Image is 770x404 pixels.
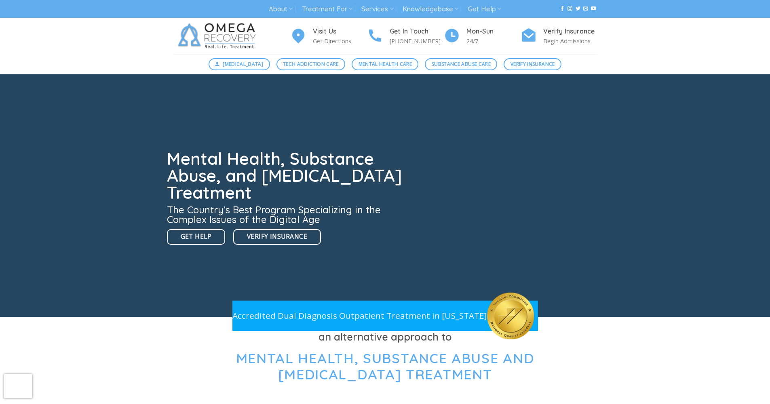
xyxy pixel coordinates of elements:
[576,6,580,12] a: Follow on Twitter
[352,58,418,70] a: Mental Health Care
[543,36,597,46] p: Begin Admissions
[167,229,226,245] a: Get Help
[390,36,444,46] p: [PHONE_NUMBER]
[468,2,501,17] a: Get Help
[209,58,270,70] a: [MEDICAL_DATA]
[511,60,555,68] span: Verify Insurance
[403,2,458,17] a: Knowledgebase
[543,26,597,37] h4: Verify Insurance
[247,231,307,242] span: Verify Insurance
[504,58,561,70] a: Verify Insurance
[283,60,339,68] span: Tech Addiction Care
[361,2,393,17] a: Services
[567,6,572,12] a: Follow on Instagram
[521,26,597,46] a: Verify Insurance Begin Admissions
[181,231,212,242] span: Get Help
[236,349,534,383] span: Mental Health, Substance Abuse and [MEDICAL_DATA] Treatment
[173,329,597,345] h3: an alternative approach to
[425,58,497,70] a: Substance Abuse Care
[367,26,444,46] a: Get In Touch [PHONE_NUMBER]
[359,60,412,68] span: Mental Health Care
[313,26,367,37] h4: Visit Us
[432,60,491,68] span: Substance Abuse Care
[276,58,346,70] a: Tech Addiction Care
[466,26,521,37] h4: Mon-Sun
[233,229,321,245] a: Verify Insurance
[232,309,487,322] p: Accredited Dual Diagnosis Outpatient Treatment in [US_STATE]
[290,26,367,46] a: Visit Us Get Directions
[390,26,444,37] h4: Get In Touch
[302,2,352,17] a: Treatment For
[223,60,263,68] span: [MEDICAL_DATA]
[173,18,264,54] img: Omega Recovery
[583,6,588,12] a: Send us an email
[313,36,367,46] p: Get Directions
[466,36,521,46] p: 24/7
[167,150,407,201] h1: Mental Health, Substance Abuse, and [MEDICAL_DATA] Treatment
[591,6,596,12] a: Follow on YouTube
[560,6,565,12] a: Follow on Facebook
[269,2,293,17] a: About
[167,205,407,224] h3: The Country’s Best Program Specializing in the Complex Issues of the Digital Age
